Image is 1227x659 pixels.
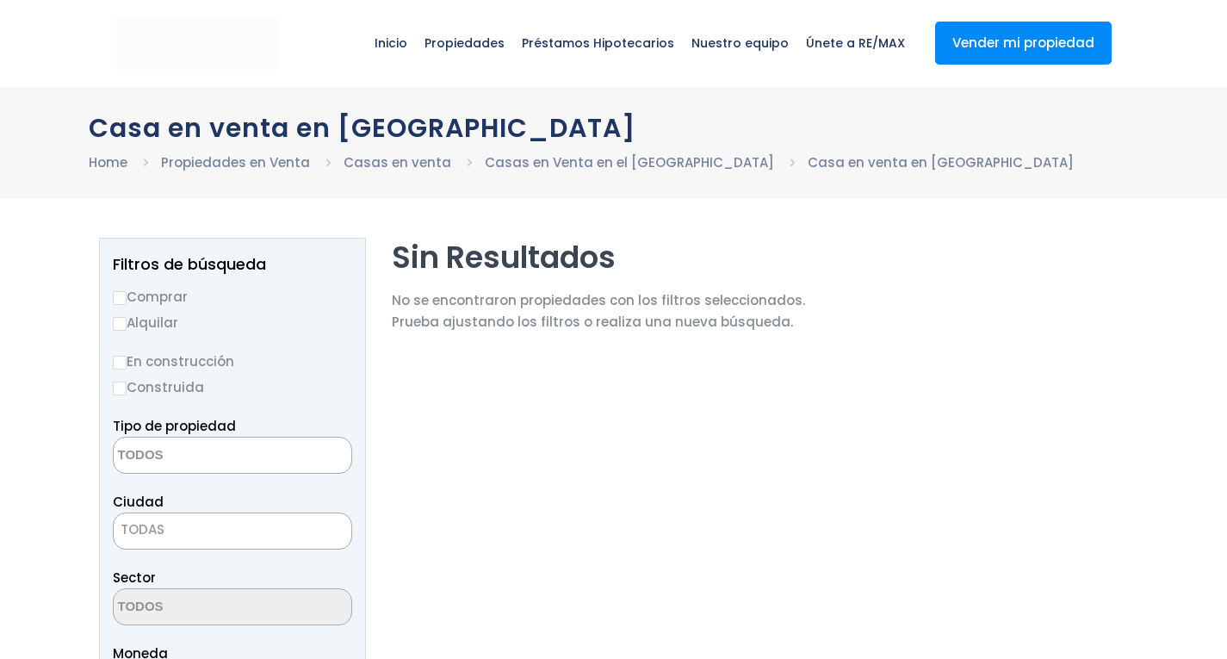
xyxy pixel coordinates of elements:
[113,256,352,273] h2: Filtros de búsqueda
[344,153,451,171] a: Casas en venta
[114,438,281,475] textarea: Search
[416,17,513,69] span: Propiedades
[113,569,156,587] span: Sector
[89,113,1139,143] h1: Casa en venta en [GEOGRAPHIC_DATA]
[114,589,281,626] textarea: Search
[683,17,797,69] span: Nuestro equipo
[114,518,351,542] span: TODAS
[392,289,805,333] p: No se encontraron propiedades con los filtros seleccionados. Prueba ajustando los filtros o reali...
[113,417,236,435] span: Tipo de propiedad
[113,286,352,308] label: Comprar
[113,356,127,370] input: En construcción
[113,493,164,511] span: Ciudad
[113,382,127,395] input: Construida
[113,351,352,372] label: En construcción
[116,18,279,70] img: remax-metropolitana-logo
[808,152,1074,173] li: Casa en venta en [GEOGRAPHIC_DATA]
[113,291,127,305] input: Comprar
[121,520,164,538] span: TODAS
[113,312,352,333] label: Alquilar
[113,513,352,550] span: TODAS
[161,153,310,171] a: Propiedades en Venta
[797,17,914,69] span: Únete a RE/MAX
[113,317,127,331] input: Alquilar
[366,17,416,69] span: Inicio
[392,238,805,277] h2: Sin Resultados
[113,376,352,398] label: Construida
[485,153,774,171] a: Casas en Venta en el [GEOGRAPHIC_DATA]
[89,153,127,171] a: Home
[513,17,683,69] span: Préstamos Hipotecarios
[935,22,1112,65] a: Vender mi propiedad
